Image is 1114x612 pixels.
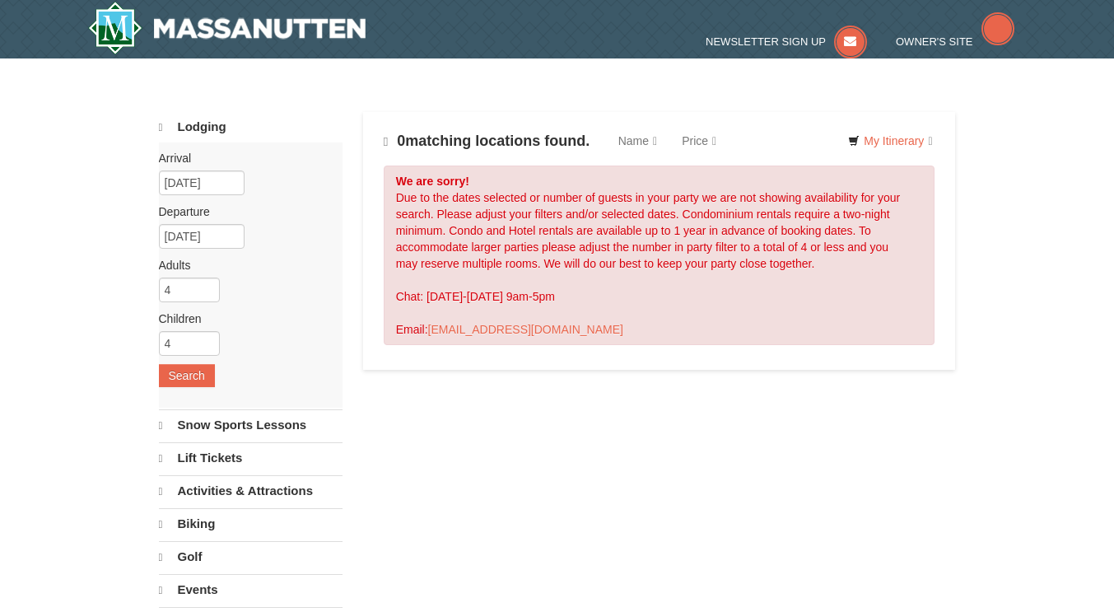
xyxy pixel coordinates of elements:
a: Lodging [159,112,343,142]
a: My Itinerary [837,128,943,153]
a: Name [606,124,669,157]
div: Due to the dates selected or number of guests in your party we are not showing availability for y... [384,166,935,345]
a: Golf [159,541,343,572]
a: Newsletter Sign Up [706,35,867,48]
a: Snow Sports Lessons [159,409,343,441]
label: Arrival [159,150,330,166]
strong: We are sorry! [396,175,469,188]
a: Biking [159,508,343,540]
img: Massanutten Resort Logo [88,2,366,54]
a: Lift Tickets [159,442,343,474]
label: Adults [159,257,330,273]
span: Newsletter Sign Up [706,35,826,48]
a: Price [669,124,729,157]
a: Events [159,574,343,605]
label: Children [159,311,330,327]
a: Owner's Site [896,35,1014,48]
button: Search [159,364,215,387]
label: Departure [159,203,330,220]
span: Owner's Site [896,35,973,48]
a: Massanutten Resort [88,2,366,54]
a: [EMAIL_ADDRESS][DOMAIN_NAME] [428,323,623,336]
a: Activities & Attractions [159,475,343,507]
